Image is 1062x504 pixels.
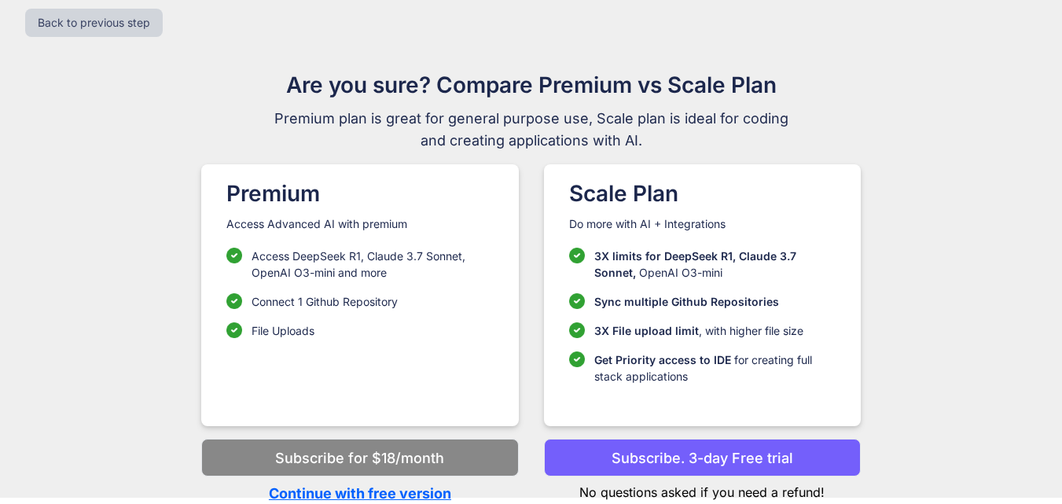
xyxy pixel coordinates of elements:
[594,322,803,339] p: , with higher file size
[569,322,585,338] img: checklist
[25,9,163,37] button: Back to previous step
[226,177,493,210] h1: Premium
[252,248,493,281] p: Access DeepSeek R1, Claude 3.7 Sonnet, OpenAI O3-mini and more
[226,216,493,232] p: Access Advanced AI with premium
[594,353,731,366] span: Get Priority access to IDE
[594,249,796,279] span: 3X limits for DeepSeek R1, Claude 3.7 Sonnet,
[569,293,585,309] img: checklist
[544,476,861,502] p: No questions asked if you need a refund!
[544,439,861,476] button: Subscribe. 3-day Free trial
[612,447,793,469] p: Subscribe. 3-day Free trial
[201,439,518,476] button: Subscribe for $18/month
[252,293,398,310] p: Connect 1 Github Repository
[594,293,779,310] p: Sync multiple Github Repositories
[594,248,836,281] p: OpenAI O3-mini
[569,351,585,367] img: checklist
[226,293,242,309] img: checklist
[267,108,796,152] span: Premium plan is great for general purpose use, Scale plan is ideal for coding and creating applic...
[569,216,836,232] p: Do more with AI + Integrations
[594,351,836,384] p: for creating full stack applications
[569,177,836,210] h1: Scale Plan
[226,248,242,263] img: checklist
[267,68,796,101] h1: Are you sure? Compare Premium vs Scale Plan
[594,324,699,337] span: 3X File upload limit
[201,483,518,504] p: Continue with free version
[226,322,242,338] img: checklist
[252,322,314,339] p: File Uploads
[569,248,585,263] img: checklist
[275,447,444,469] p: Subscribe for $18/month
